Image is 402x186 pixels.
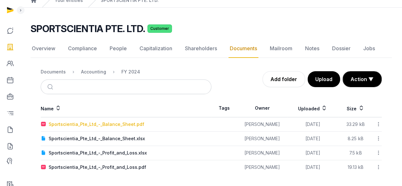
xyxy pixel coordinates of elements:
th: Owner [237,99,287,117]
button: Upload [308,71,340,87]
th: Name [41,99,211,117]
nav: Tabs [31,39,392,58]
img: document.svg [41,150,46,155]
a: Add folder [262,71,305,87]
a: Notes [304,39,321,58]
td: 33.29 kB [338,117,373,132]
button: Submit [44,80,58,94]
div: Sportscientia_Pte_Ltd_-_Profit_and_Loss.pdf [49,164,146,170]
nav: Breadcrumb [41,64,211,79]
a: People [108,39,128,58]
img: pdf.svg [41,165,46,170]
th: Size [338,99,373,117]
img: pdf.svg [41,122,46,127]
span: [DATE] [305,121,320,127]
div: Accounting [81,69,106,75]
th: Uploaded [287,99,338,117]
a: Mailroom [269,39,294,58]
a: Compliance [67,39,98,58]
td: 19.13 kB [338,160,373,175]
td: 7.5 kB [338,146,373,160]
a: Documents [228,39,258,58]
span: Customer [147,24,172,33]
td: 8.25 kB [338,132,373,146]
span: [DATE] [305,136,320,141]
img: document.svg [41,136,46,141]
td: [PERSON_NAME] [237,117,287,132]
div: Documents [41,69,66,75]
td: [PERSON_NAME] [237,146,287,160]
span: [DATE] [305,150,320,155]
a: Capitalization [138,39,174,58]
button: Action ▼ [343,72,381,87]
td: [PERSON_NAME] [237,132,287,146]
div: Sportscientia_Pte_Ltd_-_Balance_Sheet.xlsx [49,135,145,142]
a: Dossier [331,39,352,58]
td: [PERSON_NAME] [237,160,287,175]
a: Overview [31,39,57,58]
div: Sportscientia_Pte_Ltd_-_Balance_Sheet.pdf [49,121,144,127]
span: [DATE] [305,164,320,170]
th: Tags [211,99,237,117]
h2: SPORTSCIENTIA PTE. LTD. [31,23,145,34]
div: FY 2024 [121,69,140,75]
a: Shareholders [184,39,218,58]
div: Sportscientia_Pte_Ltd_-_Profit_and_Loss.xlsx [49,150,147,156]
a: Jobs [362,39,376,58]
